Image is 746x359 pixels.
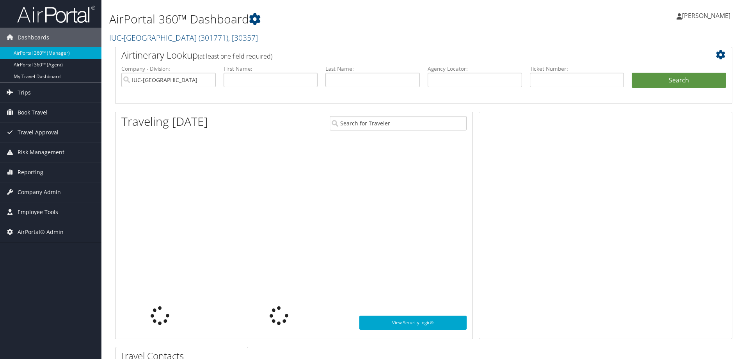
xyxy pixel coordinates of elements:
[530,65,624,73] label: Ticket Number:
[330,116,467,130] input: Search for Traveler
[18,28,49,47] span: Dashboards
[18,143,64,162] span: Risk Management
[199,32,228,43] span: ( 301771 )
[18,202,58,222] span: Employee Tools
[325,65,420,73] label: Last Name:
[228,32,258,43] span: , [ 30357 ]
[109,32,258,43] a: IUC-[GEOGRAPHIC_DATA]
[632,73,726,88] button: Search
[18,103,48,122] span: Book Travel
[198,52,272,61] span: (at least one field required)
[18,123,59,142] span: Travel Approval
[121,48,675,62] h2: Airtinerary Lookup
[18,83,31,102] span: Trips
[428,65,522,73] label: Agency Locator:
[17,5,95,23] img: airportal-logo.png
[109,11,529,27] h1: AirPortal 360™ Dashboard
[359,316,467,330] a: View SecurityLogic®
[18,182,61,202] span: Company Admin
[18,163,43,182] span: Reporting
[682,11,730,20] span: [PERSON_NAME]
[121,65,216,73] label: Company - Division:
[677,4,738,27] a: [PERSON_NAME]
[18,222,64,242] span: AirPortal® Admin
[224,65,318,73] label: First Name:
[121,113,208,130] h1: Traveling [DATE]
